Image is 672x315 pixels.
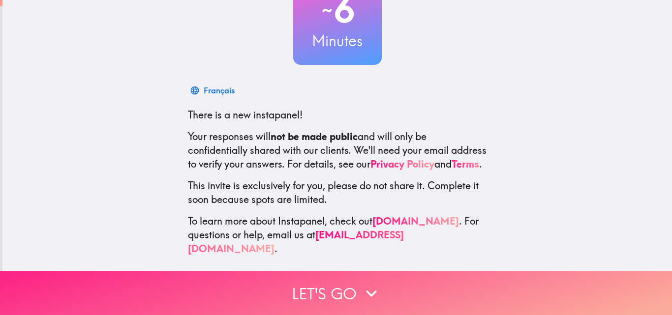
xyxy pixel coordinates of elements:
[188,179,487,206] p: This invite is exclusively for you, please do not share it. Complete it soon because spots are li...
[188,229,404,255] a: [EMAIL_ADDRESS][DOMAIN_NAME]
[372,215,459,227] a: [DOMAIN_NAME]
[271,130,358,143] b: not be made public
[188,109,303,121] span: There is a new instapanel!
[188,214,487,256] p: To learn more about Instapanel, check out . For questions or help, email us at .
[293,30,382,51] h3: Minutes
[188,81,239,100] button: Français
[370,158,434,170] a: Privacy Policy
[204,84,235,97] div: Français
[188,130,487,171] p: Your responses will and will only be confidentially shared with our clients. We'll need your emai...
[452,158,479,170] a: Terms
